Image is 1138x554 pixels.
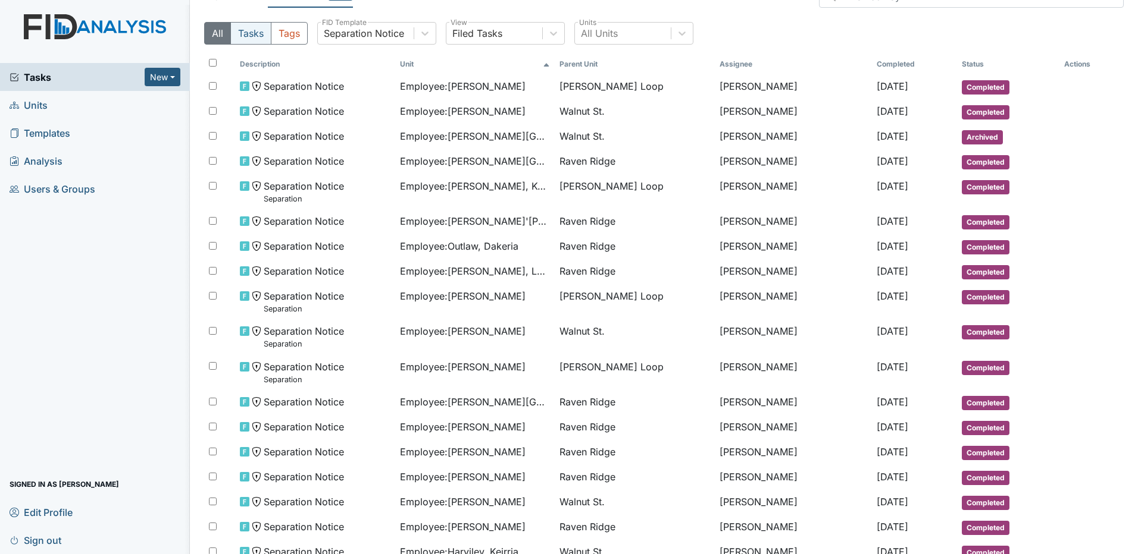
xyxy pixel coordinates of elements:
[715,234,872,259] td: [PERSON_NAME]
[10,531,61,549] span: Sign out
[877,215,908,227] span: [DATE]
[715,515,872,540] td: [PERSON_NAME]
[10,70,145,84] a: Tasks
[10,96,48,114] span: Units
[400,445,526,459] span: Employee : [PERSON_NAME]
[715,390,872,415] td: [PERSON_NAME]
[264,445,344,459] span: Separation Notice
[559,360,664,374] span: [PERSON_NAME] Loop
[559,470,615,484] span: Raven Ridge
[400,495,526,509] span: Employee : [PERSON_NAME]
[264,79,344,93] span: Separation Notice
[204,22,231,45] button: All
[962,471,1009,485] span: Completed
[962,446,1009,460] span: Completed
[715,465,872,490] td: [PERSON_NAME]
[209,59,217,67] input: Toggle All Rows Selected
[877,496,908,508] span: [DATE]
[264,239,344,253] span: Separation Notice
[877,290,908,302] span: [DATE]
[559,264,615,278] span: Raven Ridge
[10,180,95,198] span: Users & Groups
[962,290,1009,304] span: Completed
[400,179,551,193] span: Employee : [PERSON_NAME], Keyeira
[264,395,344,409] span: Separation Notice
[264,303,344,314] small: Separation
[264,520,344,534] span: Separation Notice
[715,284,872,319] td: [PERSON_NAME]
[559,520,615,534] span: Raven Ridge
[395,54,555,74] th: Toggle SortBy
[400,214,551,228] span: Employee : [PERSON_NAME]'[PERSON_NAME]
[962,80,1009,95] span: Completed
[264,420,344,434] span: Separation Notice
[264,374,344,385] small: Separation
[264,289,344,314] span: Separation Notice Separation
[962,155,1009,169] span: Completed
[400,129,551,143] span: Employee : [PERSON_NAME][GEOGRAPHIC_DATA]
[400,264,551,278] span: Employee : [PERSON_NAME], La'Qorsha
[264,470,344,484] span: Separation Notice
[10,475,119,493] span: Signed in as [PERSON_NAME]
[877,325,908,337] span: [DATE]
[877,265,908,277] span: [DATE]
[962,361,1009,375] span: Completed
[715,74,872,99] td: [PERSON_NAME]
[962,105,1009,119] span: Completed
[264,264,344,278] span: Separation Notice
[962,496,1009,510] span: Completed
[715,149,872,174] td: [PERSON_NAME]
[10,503,73,521] span: Edit Profile
[715,99,872,124] td: [PERSON_NAME]
[400,520,526,534] span: Employee : [PERSON_NAME]
[581,26,618,40] div: All Units
[957,54,1059,74] th: Toggle SortBy
[264,129,344,143] span: Separation Notice
[559,395,615,409] span: Raven Ridge
[715,124,872,149] td: [PERSON_NAME]
[400,104,526,118] span: Employee : [PERSON_NAME]
[962,240,1009,254] span: Completed
[264,338,344,350] small: Separation
[400,154,551,168] span: Employee : [PERSON_NAME][GEOGRAPHIC_DATA]
[715,440,872,465] td: [PERSON_NAME]
[145,68,180,86] button: New
[559,154,615,168] span: Raven Ridge
[264,214,344,228] span: Separation Notice
[559,495,605,509] span: Walnut St.
[559,214,615,228] span: Raven Ridge
[324,26,404,40] div: Separation Notice
[962,180,1009,194] span: Completed
[559,104,605,118] span: Walnut St.
[715,319,872,354] td: [PERSON_NAME]
[715,54,872,74] th: Assignee
[264,495,344,509] span: Separation Notice
[877,446,908,458] span: [DATE]
[400,395,551,409] span: Employee : [PERSON_NAME][GEOGRAPHIC_DATA]
[559,239,615,253] span: Raven Ridge
[400,239,518,253] span: Employee : Outlaw, Dakeria
[559,289,664,303] span: [PERSON_NAME] Loop
[872,54,957,74] th: Toggle SortBy
[559,129,605,143] span: Walnut St.
[962,130,1003,144] span: Archived
[559,324,605,338] span: Walnut St.
[877,240,908,252] span: [DATE]
[715,415,872,440] td: [PERSON_NAME]
[962,521,1009,535] span: Completed
[715,174,872,209] td: [PERSON_NAME]
[400,420,526,434] span: Employee : [PERSON_NAME]
[400,470,526,484] span: Employee : [PERSON_NAME]
[962,215,1009,229] span: Completed
[10,152,62,170] span: Analysis
[962,421,1009,435] span: Completed
[264,193,344,204] small: Separation
[235,54,395,74] th: Toggle SortBy
[877,130,908,142] span: [DATE]
[559,445,615,459] span: Raven Ridge
[400,360,526,374] span: Employee : [PERSON_NAME]
[400,79,526,93] span: Employee : [PERSON_NAME]
[715,355,872,390] td: [PERSON_NAME]
[877,180,908,192] span: [DATE]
